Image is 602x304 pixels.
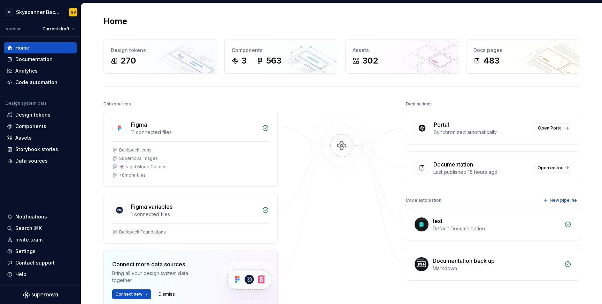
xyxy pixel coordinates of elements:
[1,5,79,20] button: SSkyscanner BackpackGV
[112,260,206,268] div: Connect more data sources
[4,65,77,76] a: Analytics
[15,236,43,243] div: Invite team
[473,47,573,54] div: Docs pages
[535,123,571,133] a: Open Portal
[4,77,77,88] a: Code automation
[15,157,48,164] div: Data sources
[433,160,473,169] div: Documentation
[131,202,172,211] div: Figma variables
[15,259,55,266] div: Contact support
[345,39,459,74] a: Assets302
[538,125,563,131] span: Open Portal
[4,211,77,222] button: Notifications
[121,55,136,66] div: 270
[39,24,78,34] button: Current draft
[433,257,495,265] div: Documentation back up
[112,289,151,299] button: Connect new
[433,265,560,272] div: Markdown
[5,8,13,16] div: S
[433,169,530,176] div: Last published 18 hours ago
[4,246,77,257] a: Settings
[119,156,158,161] div: Supernova Images
[115,291,142,297] span: Connect new
[15,271,26,278] div: Help
[6,101,47,106] div: Design system data
[15,134,32,141] div: Assets
[15,67,38,74] div: Analytics
[15,79,57,86] div: Code automation
[433,225,560,232] div: Default Documentation
[15,213,47,220] div: Notifications
[538,165,563,171] span: Open editor
[4,155,77,166] a: Data sources
[15,44,29,51] div: Home
[4,269,77,280] button: Help
[119,147,152,153] div: Backpack Icons
[15,56,53,63] div: Documentation
[483,55,500,66] div: 483
[353,47,452,54] div: Assets
[103,39,217,74] a: Design tokens270
[103,112,278,187] a: Figma11 connected filesBackpack IconsSupernova Images👻 Night Mode Colours+8more files
[119,164,167,170] div: 👻 Night Mode Colours
[4,42,77,53] a: Home
[119,229,166,235] div: Backpack Foundations
[466,39,580,74] a: Docs pages483
[15,123,46,130] div: Components
[159,291,175,297] span: Dismiss
[23,291,58,298] svg: Supernova Logo
[224,39,338,74] a: Components3563
[4,121,77,132] a: Components
[4,144,77,155] a: Storybook stories
[4,54,77,65] a: Documentation
[534,163,571,173] a: Open editor
[71,9,76,15] div: GV
[362,55,378,66] div: 302
[15,225,42,232] div: Search ⌘K
[406,195,441,205] div: Code automation
[232,47,331,54] div: Components
[15,111,51,118] div: Design tokens
[103,16,127,27] h2: Home
[541,195,580,205] button: New pipeline
[119,172,146,178] div: + 8 more files
[433,217,442,225] div: test
[550,198,577,203] span: New pipeline
[131,211,258,218] div: 1 connected files
[111,47,210,54] div: Design tokens
[4,132,77,143] a: Assets
[131,129,258,136] div: 11 connected files
[434,120,449,129] div: Portal
[16,9,61,16] div: Skyscanner Backpack
[155,289,178,299] button: Dismiss
[15,248,36,255] div: Settings
[434,129,531,136] div: Synchronized automatically
[266,55,281,66] div: 563
[6,26,22,32] div: Version
[43,26,69,32] span: Current draft
[4,223,77,234] button: Search ⌘K
[103,194,278,244] a: Figma variables1 connected filesBackpack Foundations
[406,99,432,109] div: Destinations
[4,234,77,245] a: Invite team
[4,257,77,268] button: Contact support
[241,55,247,66] div: 3
[15,146,58,153] div: Storybook stories
[103,99,131,109] div: Data sources
[131,120,147,129] div: Figma
[112,270,206,284] div: Bring all your design system data together.
[4,109,77,120] a: Design tokens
